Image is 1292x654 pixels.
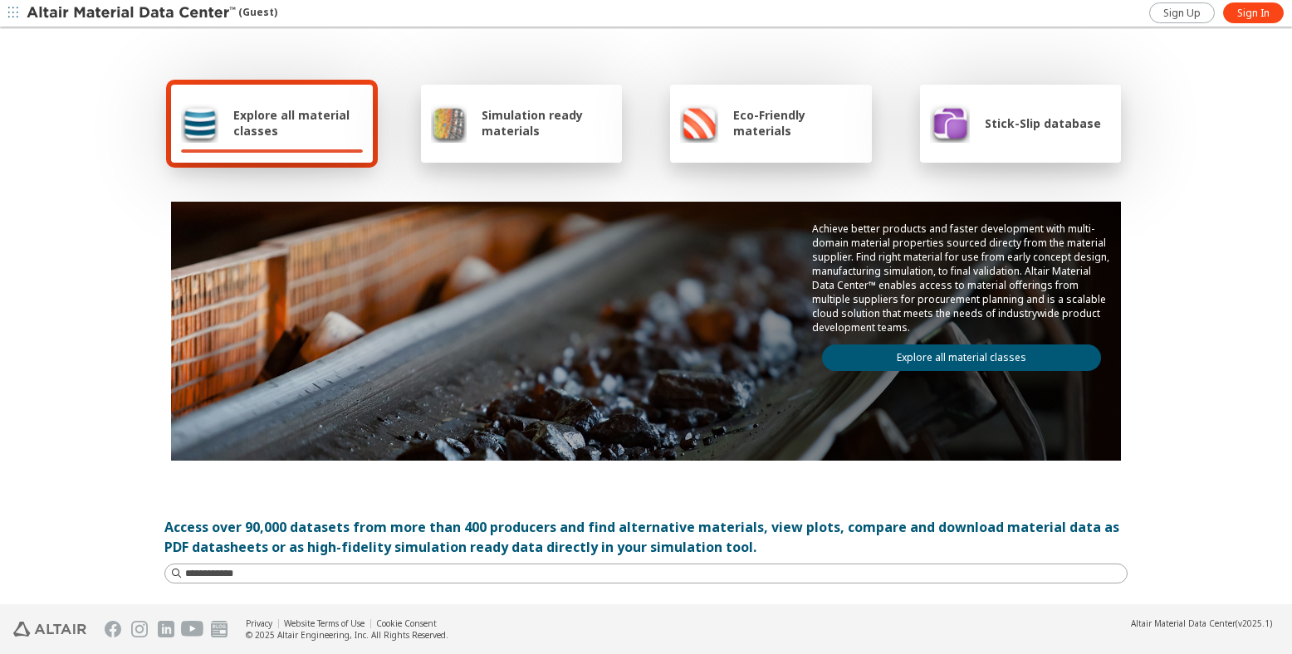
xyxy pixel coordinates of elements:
[431,103,467,143] img: Simulation ready materials
[1131,617,1236,629] span: Altair Material Data Center
[246,617,272,629] a: Privacy
[27,5,238,22] img: Altair Material Data Center
[1163,7,1201,20] span: Sign Up
[1223,2,1284,23] a: Sign In
[284,617,365,629] a: Website Terms of Use
[233,107,363,139] span: Explore all material classes
[733,107,861,139] span: Eco-Friendly materials
[246,629,448,641] div: © 2025 Altair Engineering, Inc. All Rights Reserved.
[164,603,1128,617] p: Instant access to simulations ready materials
[1131,617,1272,629] div: (v2025.1)
[1237,7,1270,20] span: Sign In
[13,622,86,637] img: Altair Engineering
[376,617,437,629] a: Cookie Consent
[482,107,612,139] span: Simulation ready materials
[930,103,970,143] img: Stick-Slip database
[812,222,1111,334] p: Achieve better products and faster development with multi-domain material properties sourced dire...
[181,103,218,143] img: Explore all material classes
[1149,2,1215,23] a: Sign Up
[822,344,1101,371] a: Explore all material classes
[164,517,1128,557] div: Access over 90,000 datasets from more than 400 producers and find alternative materials, view plo...
[985,115,1101,131] span: Stick-Slip database
[27,5,277,22] div: (Guest)
[680,103,718,143] img: Eco-Friendly materials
